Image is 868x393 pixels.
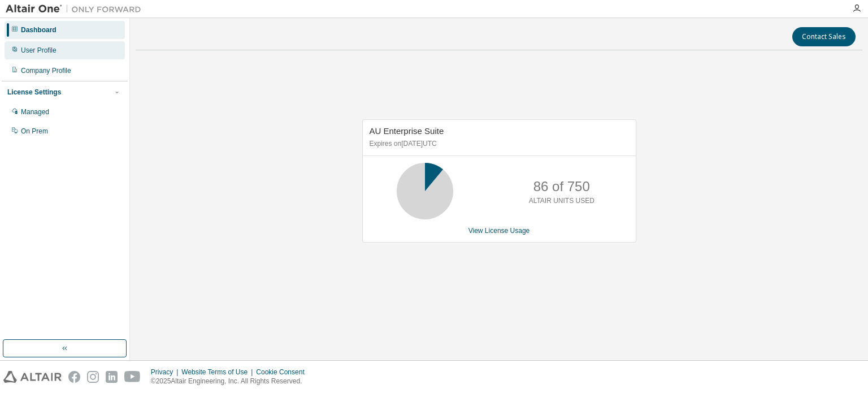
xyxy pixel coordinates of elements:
[151,368,181,377] div: Privacy
[7,88,61,97] div: License Settings
[181,368,256,377] div: Website Terms of Use
[124,371,141,383] img: youtube.svg
[370,139,626,149] p: Expires on [DATE] UTC
[533,177,590,196] p: 86 of 750
[21,127,48,136] div: On Prem
[21,46,57,55] div: User Profile
[529,196,594,206] p: ALTAIR UNITS USED
[21,107,49,116] div: Managed
[6,3,147,15] img: Altair One
[151,377,311,386] p: © 2025 Altair Engineering, Inc. All Rights Reserved.
[468,227,530,235] a: View License Usage
[256,368,311,377] div: Cookie Consent
[21,25,57,34] div: Dashboard
[370,126,444,136] span: AU Enterprise Suite
[3,371,62,383] img: altair_logo.svg
[87,371,99,383] img: instagram.svg
[792,27,856,46] button: Contact Sales
[68,371,80,383] img: facebook.svg
[21,66,71,75] div: Company Profile
[106,371,118,383] img: linkedin.svg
